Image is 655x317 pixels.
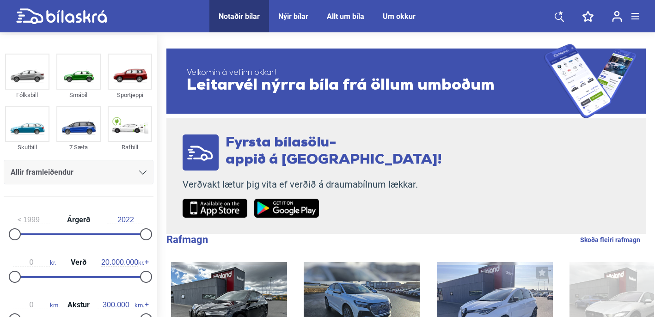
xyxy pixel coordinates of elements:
span: kr. [13,258,56,267]
div: Fólksbíll [5,90,49,100]
a: Notaðir bílar [219,12,260,21]
div: Skutbíll [5,142,49,152]
span: Árgerð [65,216,92,224]
span: Verð [68,259,89,266]
p: Verðvakt lætur þig vita ef verðið á draumabílnum lækkar. [183,179,442,190]
a: Allt um bíla [327,12,364,21]
span: Leitarvél nýrra bíla frá öllum umboðum [187,78,544,94]
span: Akstur [65,301,92,309]
span: km. [13,301,60,309]
a: Um okkur [383,12,416,21]
div: Smábíl [56,90,101,100]
span: Velkomin á vefinn okkar! [187,68,544,78]
b: Rafmagn [166,234,208,245]
div: Rafbíll [108,142,152,152]
div: 7 Sæta [56,142,101,152]
span: Fyrsta bílasölu- appið á [GEOGRAPHIC_DATA]! [226,136,442,167]
a: Nýir bílar [278,12,308,21]
span: km. [98,301,144,309]
img: user-login.svg [612,11,622,22]
span: Allir framleiðendur [11,166,73,179]
div: Sportjeppi [108,90,152,100]
span: kr. [101,258,144,267]
a: Skoða fleiri rafmagn [580,234,640,246]
a: Velkomin á vefinn okkar!Leitarvél nýrra bíla frá öllum umboðum [166,44,646,118]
